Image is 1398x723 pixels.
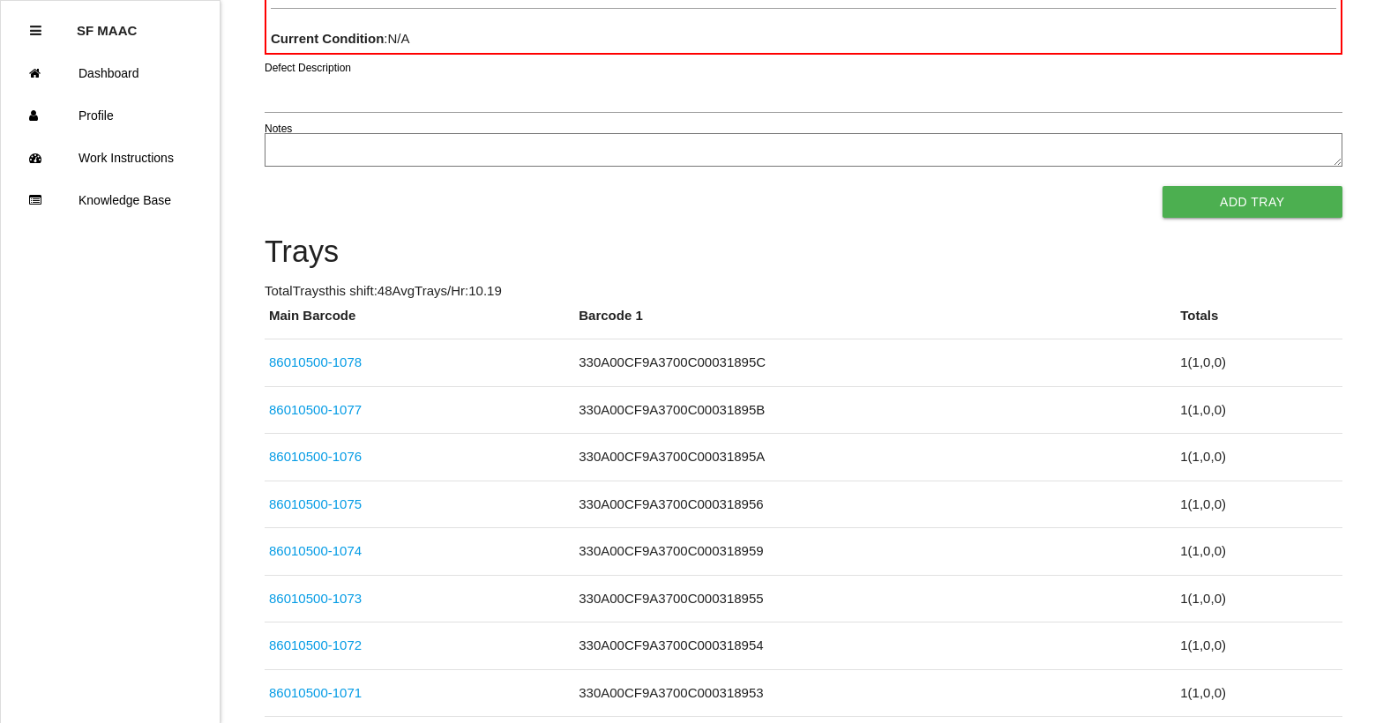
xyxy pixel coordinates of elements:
[265,235,1342,269] h4: Trays
[1163,186,1342,218] button: Add Tray
[574,481,1176,528] td: 330A00CF9A3700C000318956
[77,10,137,38] p: SF MAAC
[30,10,41,52] div: Close
[1,52,220,94] a: Dashboard
[265,121,292,137] label: Notes
[1176,622,1342,670] td: 1 ( 1 , 0 , 0 )
[1,137,220,179] a: Work Instructions
[269,685,362,700] a: 86010500-1071
[269,402,362,417] a: 86010500-1077
[269,591,362,606] a: 86010500-1073
[1176,481,1342,528] td: 1 ( 1 , 0 , 0 )
[574,339,1176,387] td: 330A00CF9A3700C00031895C
[1176,339,1342,387] td: 1 ( 1 , 0 , 0 )
[1,94,220,137] a: Profile
[574,669,1176,717] td: 330A00CF9A3700C000318953
[1176,669,1342,717] td: 1 ( 1 , 0 , 0 )
[1,179,220,221] a: Knowledge Base
[1176,528,1342,576] td: 1 ( 1 , 0 , 0 )
[269,354,362,369] a: 86010500-1078
[1176,306,1342,339] th: Totals
[271,31,384,46] b: Current Condition
[271,31,410,46] span: : N/A
[1176,434,1342,481] td: 1 ( 1 , 0 , 0 )
[574,434,1176,481] td: 330A00CF9A3700C00031895A
[574,306,1176,339] th: Barcode 1
[269,449,362,464] a: 86010500-1076
[1176,386,1342,434] td: 1 ( 1 , 0 , 0 )
[269,637,362,652] a: 86010500-1072
[265,306,574,339] th: Main Barcode
[574,528,1176,576] td: 330A00CF9A3700C000318959
[265,60,351,76] label: Defect Description
[269,543,362,558] a: 86010500-1074
[269,496,362,511] a: 86010500-1075
[574,386,1176,434] td: 330A00CF9A3700C00031895B
[265,281,1342,302] p: Total Trays this shift: 48 Avg Trays /Hr: 10.19
[574,622,1176,670] td: 330A00CF9A3700C000318954
[1176,575,1342,622] td: 1 ( 1 , 0 , 0 )
[574,575,1176,622] td: 330A00CF9A3700C000318955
